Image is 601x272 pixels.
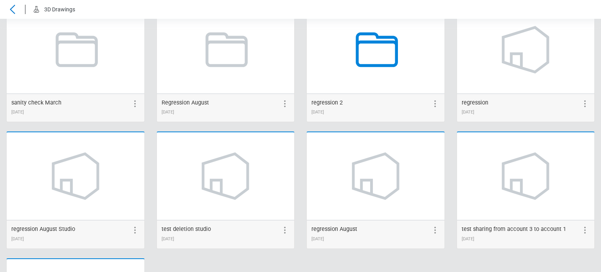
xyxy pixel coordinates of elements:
[311,110,324,115] span: 08/20/2025 17:15:21
[162,225,211,234] div: test deletion studio
[162,110,174,115] span: 08/20/2025 14:52:27
[462,225,566,234] div: test sharing from account 3 to account 1
[462,236,474,241] span: 08/22/2025 15:00:44
[162,99,209,106] span: Regression August
[11,110,24,115] span: 03/20/2025 09:12:20
[11,225,75,234] div: regression August Studio
[11,99,61,107] div: sanity check March
[462,110,474,115] span: 08/21/2025 17:34:03
[462,99,488,106] span: regression
[462,99,488,107] div: regression
[162,99,209,107] div: Regression August
[11,226,75,232] span: regression August Studio
[44,6,75,13] span: 3D Drawings
[162,236,174,241] span: 08/22/2025 13:57:30
[311,99,343,106] span: regression 2
[11,236,24,241] span: 08/22/2025 11:33:37
[311,236,324,241] span: 08/22/2025 14:07:11
[311,225,357,234] div: regression August
[311,99,343,107] div: regression 2
[162,226,211,232] span: test deletion studio
[311,226,357,232] span: regression August
[462,226,566,232] span: test sharing from account 3 to account 1
[11,99,61,106] span: sanity check March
